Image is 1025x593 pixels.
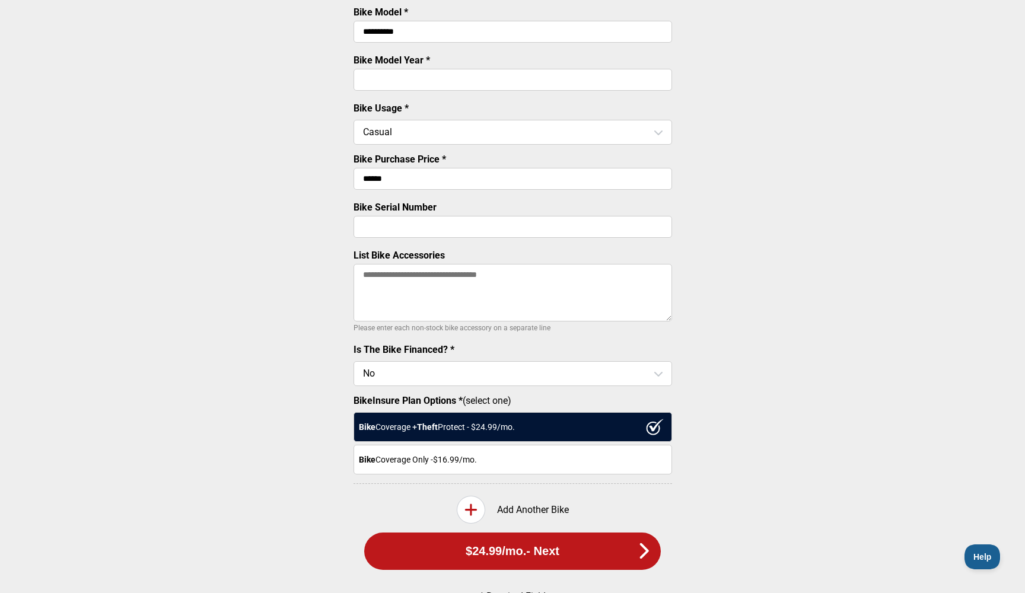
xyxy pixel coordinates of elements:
strong: Theft [417,422,438,432]
div: Coverage + Protect - $ 24.99 /mo. [354,412,672,442]
strong: Bike [359,422,375,432]
span: /mo. [502,544,526,558]
label: Is The Bike Financed? * [354,344,454,355]
img: ux1sgP1Haf775SAghJI38DyDlYP+32lKFAAAAAElFTkSuQmCC [646,419,664,435]
label: (select one) [354,395,672,406]
label: List Bike Accessories [354,250,445,261]
strong: BikeInsure Plan Options * [354,395,463,406]
label: Bike Model * [354,7,408,18]
strong: Bike [359,455,375,464]
p: Please enter each non-stock bike accessory on a separate line [354,321,672,335]
label: Bike Usage * [354,103,409,114]
label: Bike Purchase Price * [354,154,446,165]
div: Add Another Bike [354,496,672,524]
div: Coverage Only - $16.99 /mo. [354,445,672,474]
button: $24.99/mo.- Next [364,533,661,570]
iframe: Toggle Customer Support [964,544,1001,569]
label: Bike Serial Number [354,202,437,213]
label: Bike Model Year * [354,55,430,66]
